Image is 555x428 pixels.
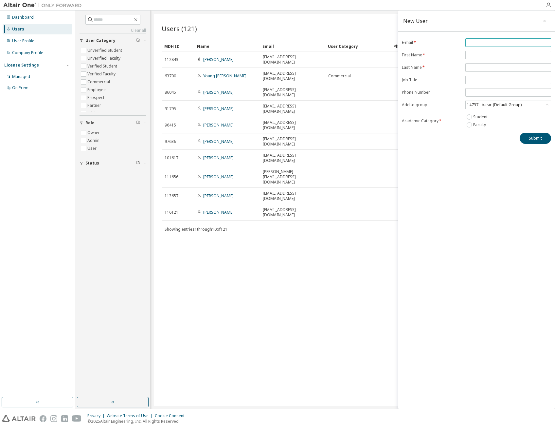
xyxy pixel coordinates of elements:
div: 14737 - basic (Default Group) [466,101,523,108]
div: Name [197,41,257,51]
span: [PERSON_NAME][EMAIL_ADDRESS][DOMAIN_NAME] [263,169,322,185]
div: Website Terms of Use [107,413,155,418]
label: E-mail [402,40,461,45]
label: First Name [402,52,461,58]
label: Academic Category [402,118,461,124]
a: [PERSON_NAME] [203,193,234,199]
div: User Category [328,41,388,51]
span: 96415 [165,123,176,128]
span: Clear filter [136,38,140,43]
div: Privacy [87,413,107,418]
label: Unverified Student [87,47,123,54]
div: Email [262,41,323,51]
span: [EMAIL_ADDRESS][DOMAIN_NAME] [263,136,322,147]
label: Unverified Faculty [87,54,122,62]
a: Clear all [80,28,146,33]
label: Student [473,113,489,121]
span: [EMAIL_ADDRESS][DOMAIN_NAME] [263,191,322,201]
span: Clear filter [136,120,140,126]
div: 14737 - basic (Default Group) [466,101,551,109]
label: Owner [87,129,101,137]
div: Phone [393,41,439,51]
img: Altair One [3,2,85,9]
label: Job Title [402,77,461,83]
label: Faculty [473,121,487,129]
img: youtube.svg [72,415,81,422]
a: [PERSON_NAME] [203,106,234,111]
div: Company Profile [12,50,43,55]
label: Employee [87,86,107,94]
label: Trial [87,109,97,117]
span: [EMAIL_ADDRESS][DOMAIN_NAME] [263,153,322,163]
span: Users (121) [162,24,197,33]
label: User [87,145,98,152]
button: User Category [80,33,146,48]
button: Role [80,116,146,130]
button: Status [80,156,146,170]
div: New User [403,18,428,24]
div: License Settings [4,63,39,68]
button: Submit [520,133,551,144]
label: Add to group [402,102,461,107]
img: linkedin.svg [61,415,68,422]
label: Last Name [402,65,461,70]
img: facebook.svg [40,415,46,422]
span: [EMAIL_ADDRESS][DOMAIN_NAME] [263,87,322,98]
label: Admin [87,137,101,145]
span: [EMAIL_ADDRESS][DOMAIN_NAME] [263,54,322,65]
span: [EMAIL_ADDRESS][DOMAIN_NAME] [263,104,322,114]
label: Phone Number [402,90,461,95]
div: Users [12,27,24,32]
span: [EMAIL_ADDRESS][DOMAIN_NAME] [263,207,322,218]
a: [PERSON_NAME] [203,57,234,62]
div: User Profile [12,38,34,44]
span: Status [85,161,99,166]
span: 111656 [165,174,178,180]
span: 91795 [165,106,176,111]
span: [EMAIL_ADDRESS][DOMAIN_NAME] [263,120,322,130]
a: Young [PERSON_NAME] [203,73,246,79]
a: [PERSON_NAME] [203,122,234,128]
span: Clear filter [136,161,140,166]
span: 63700 [165,73,176,79]
img: instagram.svg [50,415,57,422]
a: [PERSON_NAME] [203,155,234,161]
div: Managed [12,74,30,79]
a: [PERSON_NAME] [203,174,234,180]
span: 97636 [165,139,176,144]
label: Verified Student [87,62,118,70]
span: 112843 [165,57,178,62]
div: Cookie Consent [155,413,188,418]
span: 116121 [165,210,178,215]
span: Commercial [328,73,351,79]
label: Partner [87,102,102,109]
span: User Category [85,38,116,43]
label: Verified Faculty [87,70,117,78]
span: [EMAIL_ADDRESS][DOMAIN_NAME] [263,71,322,81]
div: On Prem [12,85,28,90]
p: © 2025 Altair Engineering, Inc. All Rights Reserved. [87,418,188,424]
div: MDH ID [164,41,192,51]
label: Commercial [87,78,111,86]
span: 101617 [165,155,178,161]
span: 113657 [165,193,178,199]
img: altair_logo.svg [2,415,36,422]
span: Role [85,120,95,126]
div: Dashboard [12,15,34,20]
a: [PERSON_NAME] [203,209,234,215]
span: 86045 [165,90,176,95]
label: Prospect [87,94,106,102]
a: [PERSON_NAME] [203,139,234,144]
a: [PERSON_NAME] [203,89,234,95]
span: Showing entries 1 through 10 of 121 [165,226,227,232]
